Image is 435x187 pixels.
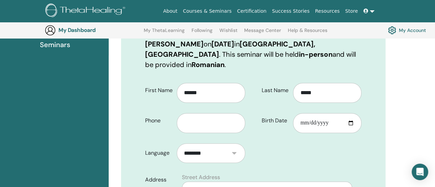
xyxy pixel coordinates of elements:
[180,5,235,18] a: Courses & Seminars
[45,3,128,19] img: logo.png
[145,29,361,70] p: You are registering for on in . This seminar will be held and will be provided in .
[342,5,361,18] a: Store
[299,50,332,59] b: in-person
[219,27,238,38] a: Wishlist
[388,24,396,36] img: cog.svg
[144,27,185,38] a: My ThetaLearning
[388,24,426,36] a: My Account
[269,5,312,18] a: Success Stories
[40,29,103,50] span: Completed Seminars
[145,29,265,48] b: Basic DNA with [PERSON_NAME]
[140,173,178,186] label: Address
[211,40,234,48] b: [DATE]
[412,164,428,180] div: Open Intercom Messenger
[288,27,327,38] a: Help & Resources
[140,114,177,127] label: Phone
[58,27,127,33] h3: My Dashboard
[145,40,315,59] b: [GEOGRAPHIC_DATA], [GEOGRAPHIC_DATA]
[257,114,293,127] label: Birth Date
[140,84,177,97] label: First Name
[160,5,180,18] a: About
[140,146,177,159] label: Language
[312,5,342,18] a: Resources
[244,27,281,38] a: Message Center
[192,60,225,69] b: Romanian
[182,173,220,181] label: Street Address
[192,27,213,38] a: Following
[257,84,293,97] label: Last Name
[45,25,56,36] img: generic-user-icon.jpg
[234,5,269,18] a: Certification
